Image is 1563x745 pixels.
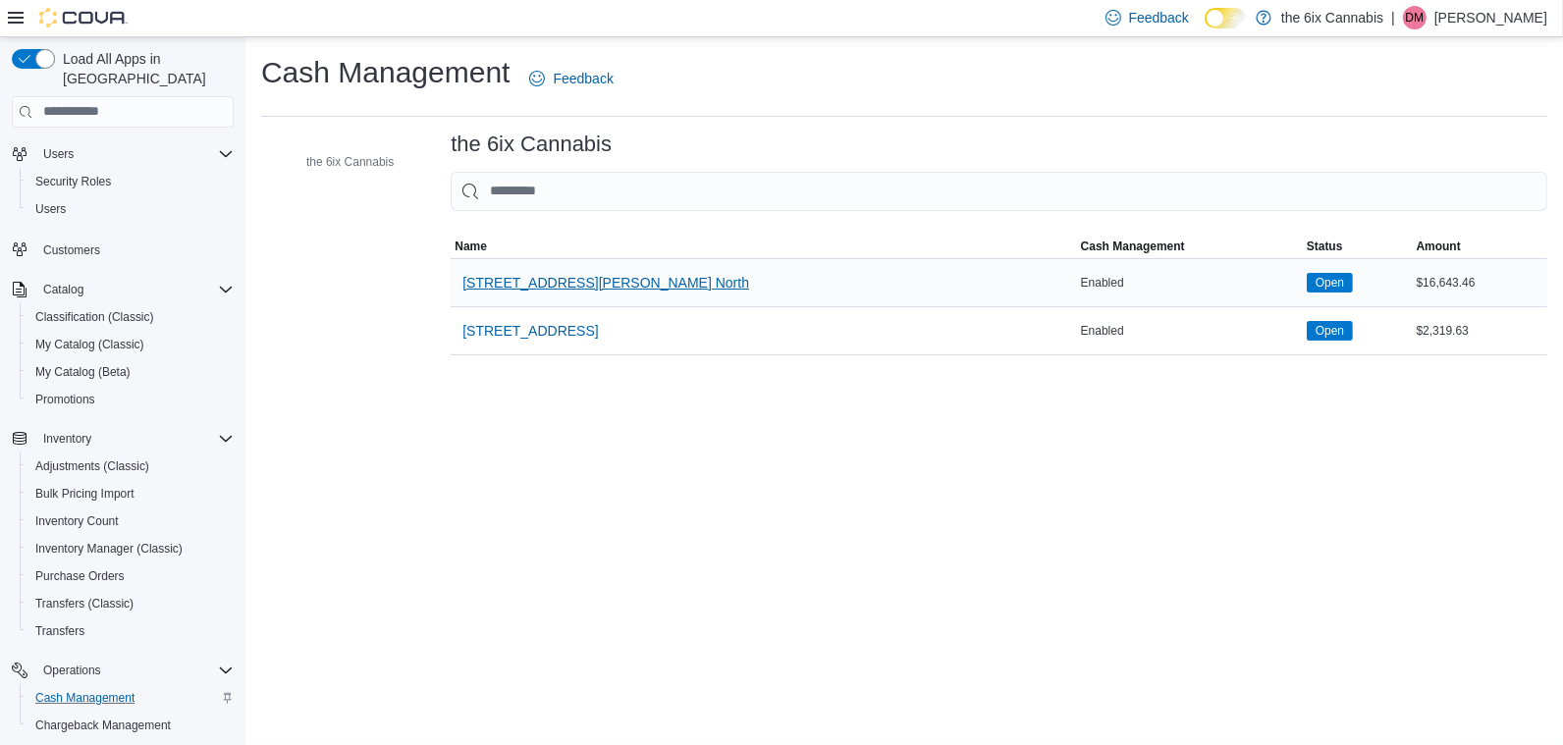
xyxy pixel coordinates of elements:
a: Cash Management [27,686,142,710]
span: Bulk Pricing Import [35,486,135,502]
input: This is a search bar. As you type, the results lower in the page will automatically filter. [451,172,1547,211]
span: Cash Management [1081,239,1185,254]
a: Transfers (Classic) [27,592,141,615]
span: Transfers (Classic) [35,596,134,612]
span: Inventory [35,427,234,451]
a: My Catalog (Classic) [27,333,152,356]
span: Cash Management [27,686,234,710]
p: the 6ix Cannabis [1281,6,1383,29]
span: Operations [35,659,234,682]
button: Transfers [20,617,242,645]
span: Users [35,201,66,217]
span: My Catalog (Beta) [27,360,234,384]
span: Open [1316,322,1344,340]
span: Amount [1417,239,1461,254]
span: Inventory Manager (Classic) [27,537,234,560]
span: Users [27,197,234,221]
h3: the 6ix Cannabis [451,133,612,156]
span: Security Roles [27,170,234,193]
a: Users [27,197,74,221]
button: the 6ix Cannabis [279,150,402,174]
span: Classification (Classic) [35,309,154,325]
span: Feedback [553,69,613,88]
button: Operations [35,659,109,682]
span: Bulk Pricing Import [27,482,234,506]
h1: Cash Management [261,53,510,92]
span: Customers [35,237,234,261]
a: Customers [35,239,108,262]
span: Promotions [35,392,95,407]
button: Bulk Pricing Import [20,480,242,507]
a: Bulk Pricing Import [27,482,142,506]
a: Chargeback Management [27,714,179,737]
button: Users [20,195,242,223]
span: Adjustments (Classic) [27,454,234,478]
button: Name [451,235,1076,258]
span: Inventory [43,431,91,447]
span: Open [1307,321,1353,341]
button: My Catalog (Classic) [20,331,242,358]
button: Security Roles [20,168,242,195]
span: Classification (Classic) [27,305,234,329]
span: Security Roles [35,174,111,189]
a: Transfers [27,619,92,643]
span: Open [1307,273,1353,293]
button: Transfers (Classic) [20,590,242,617]
button: Purchase Orders [20,562,242,590]
span: Name [455,239,487,254]
span: Inventory Manager (Classic) [35,541,183,557]
img: Cova [39,8,128,27]
button: Status [1303,235,1413,258]
span: Chargeback Management [27,714,234,737]
button: Adjustments (Classic) [20,452,242,480]
button: Inventory [35,427,99,451]
span: Inventory Count [35,513,119,529]
a: Classification (Classic) [27,305,162,329]
span: Operations [43,663,101,678]
button: Catalog [4,276,242,303]
a: My Catalog (Beta) [27,360,138,384]
span: Transfers (Classic) [27,592,234,615]
button: Catalog [35,278,91,301]
a: Inventory Manager (Classic) [27,537,190,560]
div: $2,319.63 [1413,319,1547,343]
span: My Catalog (Classic) [27,333,234,356]
div: Enabled [1077,319,1303,343]
button: Customers [4,235,242,263]
button: Chargeback Management [20,712,242,739]
a: Security Roles [27,170,119,193]
button: Inventory [4,425,242,452]
span: DM [1406,6,1425,29]
input: Dark Mode [1205,8,1246,28]
span: Catalog [35,278,234,301]
span: Purchase Orders [27,564,234,588]
a: Inventory Count [27,509,127,533]
button: Promotions [20,386,242,413]
button: Users [4,140,242,168]
span: My Catalog (Classic) [35,337,144,352]
p: [PERSON_NAME] [1434,6,1547,29]
a: Adjustments (Classic) [27,454,157,478]
button: [STREET_ADDRESS][PERSON_NAME] North [455,263,757,302]
button: Classification (Classic) [20,303,242,331]
span: Load All Apps in [GEOGRAPHIC_DATA] [55,49,234,88]
a: Promotions [27,388,103,411]
span: Catalog [43,282,83,297]
button: Users [35,142,81,166]
a: Feedback [521,59,620,98]
span: Inventory Count [27,509,234,533]
button: Cash Management [20,684,242,712]
button: Operations [4,657,242,684]
a: Purchase Orders [27,564,133,588]
button: My Catalog (Beta) [20,358,242,386]
button: [STREET_ADDRESS] [455,311,606,350]
div: Dhwanit Modi [1403,6,1427,29]
span: Users [35,142,234,166]
span: [STREET_ADDRESS][PERSON_NAME] North [462,273,749,293]
span: [STREET_ADDRESS] [462,321,598,341]
span: Status [1307,239,1343,254]
span: Purchase Orders [35,568,125,584]
span: Cash Management [35,690,135,706]
span: Dark Mode [1205,28,1206,29]
button: Cash Management [1077,235,1303,258]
